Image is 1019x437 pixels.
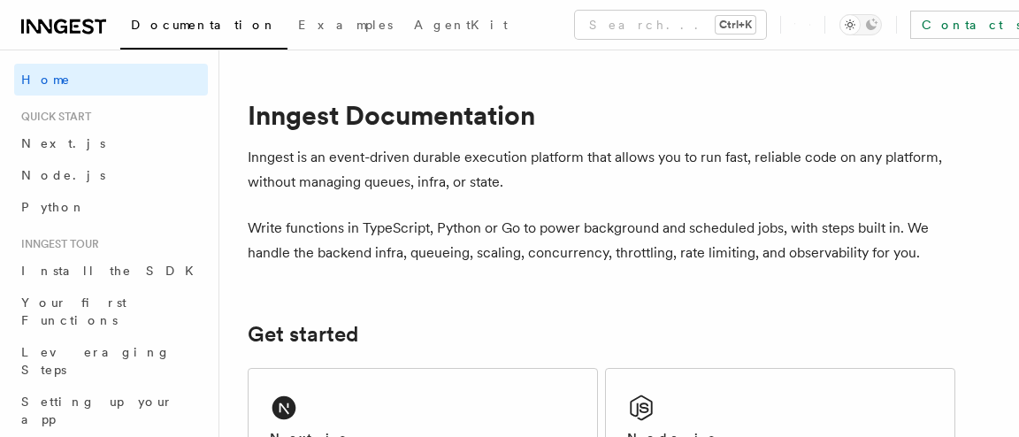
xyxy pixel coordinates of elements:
button: Toggle dark mode [839,14,882,35]
a: Examples [287,5,403,48]
a: Python [14,191,208,223]
span: Node.js [21,168,105,182]
a: AgentKit [403,5,518,48]
kbd: Ctrl+K [716,16,755,34]
a: Next.js [14,127,208,159]
span: Documentation [131,18,277,32]
a: Node.js [14,159,208,191]
span: Examples [298,18,393,32]
h1: Inngest Documentation [248,99,955,131]
span: Next.js [21,136,105,150]
span: Setting up your app [21,395,173,426]
a: Your first Functions [14,287,208,336]
a: Install the SDK [14,255,208,287]
p: Inngest is an event-driven durable execution platform that allows you to run fast, reliable code ... [248,145,955,195]
span: Inngest tour [14,237,99,251]
a: Documentation [120,5,287,50]
button: Search...Ctrl+K [575,11,766,39]
p: Write functions in TypeScript, Python or Go to power background and scheduled jobs, with steps bu... [248,216,955,265]
a: Leveraging Steps [14,336,208,386]
span: Python [21,200,86,214]
span: Quick start [14,110,91,124]
a: Home [14,64,208,96]
span: Install the SDK [21,264,204,278]
span: Home [21,71,71,88]
a: Get started [248,322,358,347]
span: AgentKit [414,18,508,32]
span: Your first Functions [21,295,126,327]
span: Leveraging Steps [21,345,171,377]
a: Setting up your app [14,386,208,435]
